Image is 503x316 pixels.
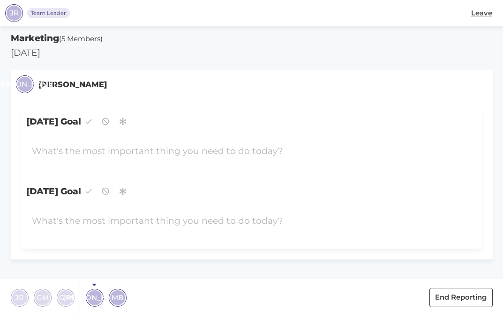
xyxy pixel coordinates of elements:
[21,179,482,204] span: [DATE] Goal
[37,292,49,303] span: GM
[429,288,493,307] button: End Reporting
[10,8,19,19] span: JR
[21,109,482,134] span: [DATE] Goal
[471,8,492,19] span: Leave
[31,9,66,17] span: Team Leader
[112,292,123,303] span: MB
[11,46,493,59] p: [DATE]
[435,292,487,303] span: End Reporting
[64,292,125,303] span: [PERSON_NAME]
[59,34,103,43] span: (5 Members)
[59,292,73,303] span: GW
[465,4,498,23] button: Leave
[11,32,493,45] h5: Marketing
[15,292,24,303] span: JR
[38,79,107,90] small: [PERSON_NAME]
